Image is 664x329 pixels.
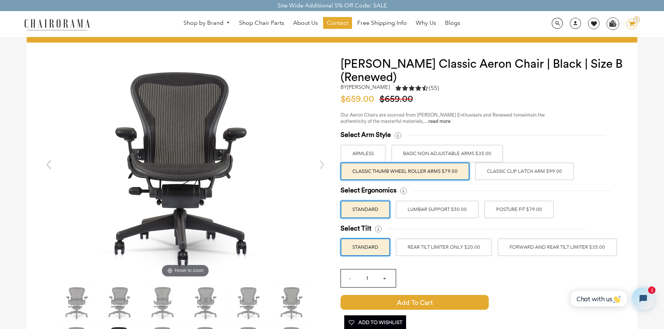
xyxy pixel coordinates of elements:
a: Free Shipping Info [353,17,411,29]
a: 1 [621,19,637,30]
img: Herman Miller Classic Aeron Chair | Black | Size B (Renewed) - chairorama [230,285,268,322]
a: [PERSON_NAME] [347,84,390,90]
h2: by [341,84,390,90]
span: Blogs [445,19,460,27]
a: 4.5 rating (55 votes) [395,84,439,94]
h1: [PERSON_NAME] Classic Aeron Chair | Black | Size B (Renewed) [341,57,623,84]
label: POSTURE FIT $79.00 [484,201,554,218]
a: Blogs [441,17,464,29]
iframe: Tidio Chat [563,281,661,316]
span: Why Us [416,19,436,27]
span: About Us [293,19,318,27]
label: FORWARD AND REAR TILT LIMITER $35.00 [498,238,617,256]
a: Hover to zoom [74,164,296,171]
a: Shop Chair Parts [235,17,288,29]
span: Select Tilt [341,224,371,233]
span: Select Arm Style [341,131,391,139]
span: Free Shipping Info [357,19,407,27]
button: Add to Cart [341,295,538,310]
label: LUMBAR SUPPORT $50.00 [396,201,479,218]
a: read more [428,119,451,124]
img: Herman Miller Classic Aeron Chair | Black | Size B (Renewed) - chairorama [273,285,311,322]
label: Classic Clip Latch Arm $99.00 [475,162,574,180]
nav: DesktopNavigation [126,17,518,31]
span: Add to Cart [341,295,489,310]
input: - [341,269,359,287]
div: 1 [633,16,640,23]
label: Classic Thumb Wheel Roller Arms $79.00 [341,162,469,180]
a: Why Us [412,17,440,29]
span: $659.00 [379,95,417,104]
a: About Us [289,17,322,29]
span: Contact [327,19,348,27]
img: Herman Miller Classic Aeron Chair | Black | Size B (Renewed) - chairorama [187,285,225,322]
img: Herman Miller Classic Aeron Chair | Black | Size B (Renewed) - chairorama [145,285,182,322]
div: 4.5 rating (55 votes) [395,84,439,92]
a: Contact [323,17,352,29]
input: + [376,269,394,287]
label: REAR TILT LIMITER ONLY $20.00 [396,238,492,256]
label: STANDARD [341,238,390,256]
label: ARMLESS [341,145,386,162]
span: Our Aeron Chairs are sourced from [PERSON_NAME] Enthusiasts and Renewed to [341,113,518,117]
span: Select Ergonomics [341,186,396,195]
label: STANDARD [341,201,390,218]
img: Herman Miller Classic Aeron Chair | Black | Size B (Renewed) - chairorama [102,285,139,322]
span: Shop Chair Parts [239,19,284,27]
span: $659.00 [341,95,378,104]
img: chairorama [20,18,94,31]
label: BASIC NON ADJUSTABLE ARMS $35.00 [391,145,503,162]
a: Shop by Brand [180,17,234,29]
img: DSC_4463_grande.jpg [74,57,296,279]
img: WhatsApp_Image_2024-07-12_at_16.23.01.webp [607,18,618,29]
span: (55) [429,84,439,92]
img: Herman Miller Classic Aeron Chair | Black | Size B (Renewed) - chairorama [59,285,96,322]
